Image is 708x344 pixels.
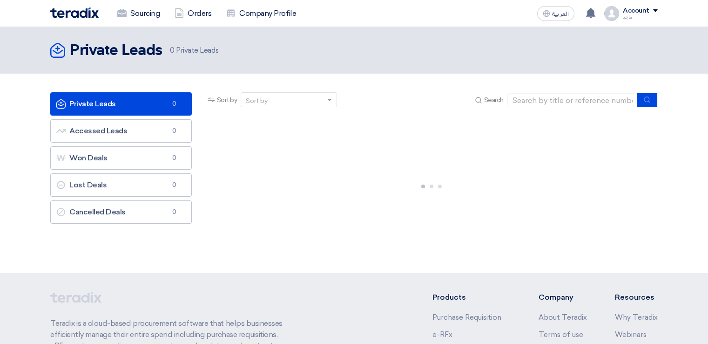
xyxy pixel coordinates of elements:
[169,126,180,136] span: 0
[246,96,268,106] div: Sort by
[50,92,192,116] a: Private Leads0
[539,292,587,303] li: Company
[539,313,587,322] a: About Teradix
[615,330,647,339] a: Webinars
[432,292,511,303] li: Products
[507,93,638,107] input: Search by title or reference number
[615,313,658,322] a: Why Teradix
[623,7,649,15] div: Account
[170,46,175,55] span: 0
[432,330,452,339] a: e-RFx
[537,6,574,21] button: العربية
[552,11,569,17] span: العربية
[615,292,658,303] li: Resources
[432,313,501,322] a: Purchase Requisition
[50,119,192,143] a: Accessed Leads0
[50,7,99,18] img: Teradix logo
[70,41,162,60] h2: Private Leads
[219,3,303,24] a: Company Profile
[50,173,192,197] a: Lost Deals0
[604,6,619,21] img: profile_test.png
[169,180,180,190] span: 0
[623,14,658,20] div: ماجد
[50,146,192,170] a: Won Deals0
[539,330,583,339] a: Terms of use
[50,200,192,224] a: Cancelled Deals0
[169,207,180,217] span: 0
[110,3,167,24] a: Sourcing
[217,95,237,105] span: Sort by
[170,45,218,56] span: Private Leads
[169,99,180,109] span: 0
[167,3,219,24] a: Orders
[169,153,180,163] span: 0
[484,95,504,105] span: Search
